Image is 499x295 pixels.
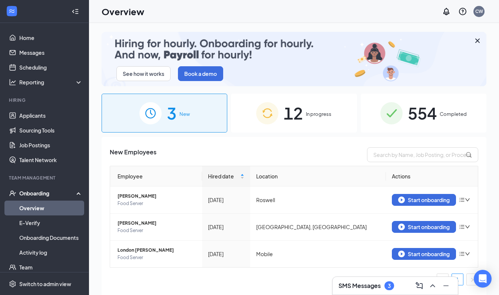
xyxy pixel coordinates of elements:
svg: WorkstreamLogo [8,7,16,15]
a: Activity log [19,245,83,260]
button: ComposeMessage [413,280,425,292]
button: Book a demo [178,66,223,81]
span: Food Server [118,200,196,207]
a: Home [19,30,83,45]
h3: SMS Messages [338,282,381,290]
a: Sourcing Tools [19,123,83,138]
td: Roswell [250,187,386,214]
button: Start onboarding [392,221,456,233]
svg: Collapse [72,8,79,15]
a: 1 [452,274,463,285]
span: bars [459,251,465,257]
a: Messages [19,45,83,60]
span: 12 [284,100,303,126]
div: Open Intercom Messenger [474,270,492,288]
span: Food Server [118,254,196,261]
th: Employee [110,166,202,187]
span: New [179,110,190,118]
img: payroll-small.gif [102,32,486,86]
svg: UserCheck [9,190,16,197]
svg: ComposeMessage [415,281,424,290]
svg: Settings [9,280,16,288]
span: Food Server [118,227,196,234]
td: [GEOGRAPHIC_DATA], [GEOGRAPHIC_DATA] [250,214,386,241]
button: Minimize [440,280,452,292]
button: See how it works [116,66,171,81]
a: Scheduling [19,60,83,75]
a: E-Verify [19,215,83,230]
span: Completed [440,110,467,118]
svg: Cross [473,36,482,45]
svg: QuestionInfo [458,7,467,16]
li: Next Page [466,274,478,285]
th: Actions [386,166,478,187]
a: Team [19,260,83,275]
a: Job Postings [19,138,83,152]
span: Hired date [208,172,239,180]
span: 554 [408,100,437,126]
div: CW [475,8,483,14]
button: ChevronUp [427,280,439,292]
div: Start onboarding [398,251,450,257]
svg: Analysis [9,78,16,86]
div: Switch to admin view [19,280,71,288]
div: Hiring [9,97,81,103]
button: right [466,274,478,285]
th: Location [250,166,386,187]
div: 3 [388,283,391,289]
a: Talent Network [19,152,83,167]
div: [DATE] [208,196,244,204]
h1: Overview [102,5,144,18]
div: Start onboarding [398,197,450,203]
span: down [465,224,470,229]
svg: ChevronUp [428,281,437,290]
span: [PERSON_NAME] [118,192,196,200]
span: New Employees [110,147,156,162]
span: right [470,278,475,282]
span: London [PERSON_NAME] [118,247,196,254]
span: In progress [306,110,331,118]
div: Team Management [9,175,81,181]
span: [PERSON_NAME] [118,219,196,227]
input: Search by Name, Job Posting, or Process [367,147,478,162]
td: Mobile [250,241,386,267]
a: Overview [19,201,83,215]
span: down [465,251,470,257]
li: 1 [452,274,463,285]
button: left [437,274,449,285]
li: Previous Page [437,274,449,285]
a: Onboarding Documents [19,230,83,245]
div: [DATE] [208,250,244,258]
span: bars [459,224,465,230]
a: Applicants [19,108,83,123]
svg: Minimize [442,281,450,290]
span: bars [459,197,465,203]
div: Onboarding [19,190,76,197]
span: 3 [167,100,176,126]
button: Start onboarding [392,248,456,260]
div: [DATE] [208,223,244,231]
svg: Notifications [442,7,451,16]
button: Start onboarding [392,194,456,206]
span: down [465,197,470,202]
div: Reporting [19,78,83,86]
div: Start onboarding [398,224,450,230]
